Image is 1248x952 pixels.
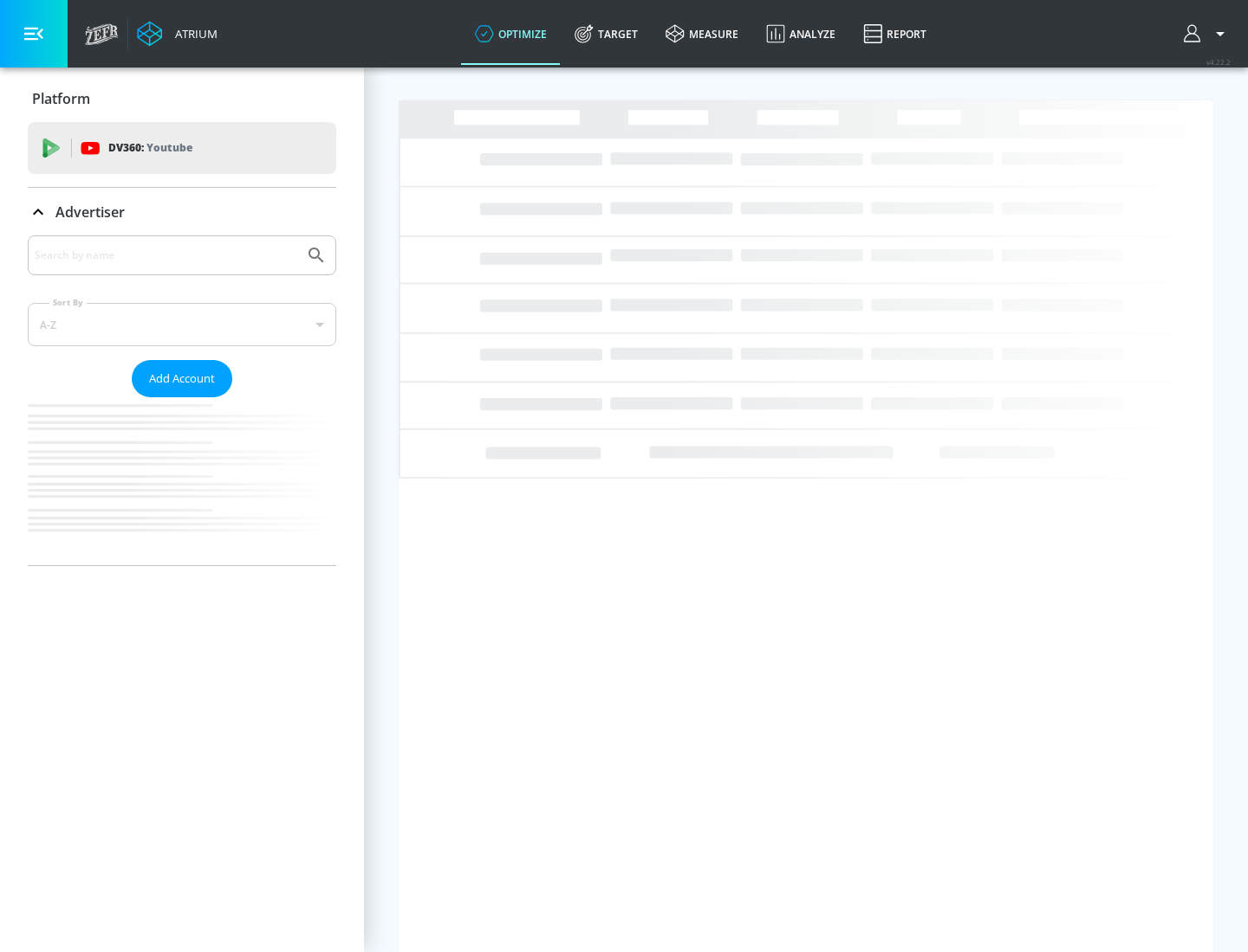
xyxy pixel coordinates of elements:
[461,3,561,65] a: optimize
[108,138,192,158] p: DV360:
[146,138,192,157] p: Youtube
[28,74,336,123] div: Platform
[28,303,336,346] div: A-Z
[132,360,232,397] button: Add Account
[35,244,297,267] input: Search by name
[752,3,849,65] a: Analyze
[652,3,752,65] a: measure
[55,203,125,222] p: Advertiser
[849,3,940,65] a: Report
[28,188,336,236] div: Advertiser
[561,3,652,65] a: Target
[137,21,218,47] a: Atrium
[149,369,215,389] span: Add Account
[168,26,218,42] div: Atrium
[49,297,87,308] label: Sort By
[1206,57,1231,67] span: v 4.22.2
[28,235,336,565] div: Advertiser
[32,89,90,108] p: Platform
[28,122,336,174] div: DV360: Youtube
[28,397,336,565] nav: list of Advertiser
